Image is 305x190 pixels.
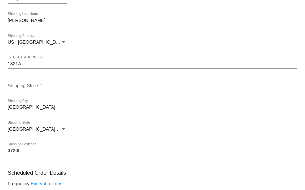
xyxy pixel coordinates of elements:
span: [GEOGRAPHIC_DATA] | [US_STATE] [8,126,84,132]
a: Every 4 months [31,181,62,186]
input: Shipping Street 2 [8,83,297,88]
mat-select: Shipping State [8,127,67,132]
input: Shipping Postcode [8,148,67,153]
input: Shipping Street 1 [8,61,297,67]
input: Shipping Last Name [8,18,67,23]
div: Frequency: [8,181,297,186]
input: Shipping City [8,105,67,110]
span: US | [GEOGRAPHIC_DATA] [8,40,66,45]
h3: Scheduled Order Details [8,170,297,176]
mat-select: Shipping Country [8,40,67,45]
